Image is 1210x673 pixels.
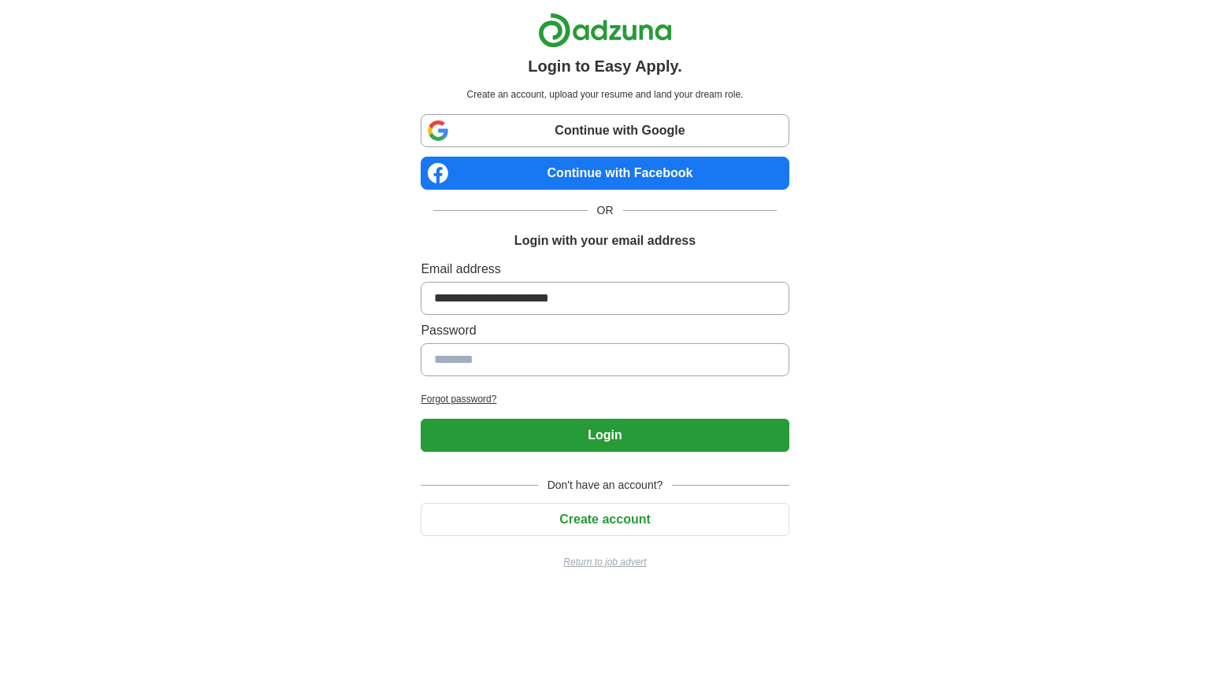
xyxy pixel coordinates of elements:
[421,419,789,452] button: Login
[528,54,682,78] h1: Login to Easy Apply.
[424,87,785,102] p: Create an account, upload your resume and land your dream role.
[421,114,789,147] a: Continue with Google
[421,512,789,526] a: Create account
[514,231,696,250] h1: Login with your email address
[421,157,789,190] a: Continue with Facebook
[421,260,789,279] label: Email address
[588,202,623,219] span: OR
[538,477,673,494] span: Don't have an account?
[538,13,672,48] img: Adzuna logo
[421,555,789,569] a: Return to job advert
[421,392,789,406] a: Forgot password?
[421,503,789,536] button: Create account
[421,321,789,340] label: Password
